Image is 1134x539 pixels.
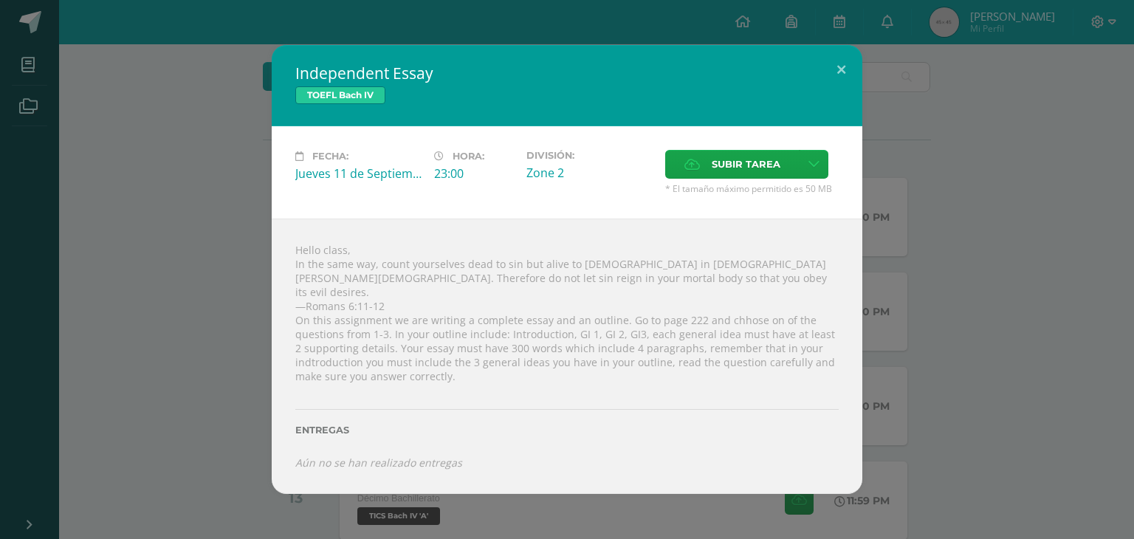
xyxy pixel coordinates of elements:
label: División: [526,150,653,161]
label: Entregas [295,425,839,436]
span: * El tamaño máximo permitido es 50 MB [665,182,839,195]
div: Jueves 11 de Septiembre [295,165,422,182]
h2: Independent Essay [295,63,839,83]
button: Close (Esc) [820,45,862,95]
div: Hello class, In the same way, count yourselves dead to sin but alive to [DEMOGRAPHIC_DATA] in [DE... [272,219,862,494]
i: Aún no se han realizado entregas [295,456,462,470]
span: TOEFL Bach IV [295,86,385,104]
span: Hora: [453,151,484,162]
span: Fecha: [312,151,348,162]
span: Subir tarea [712,151,780,178]
div: 23:00 [434,165,515,182]
div: Zone 2 [526,165,653,181]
